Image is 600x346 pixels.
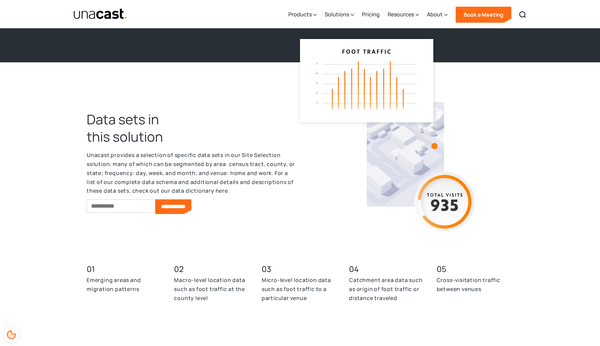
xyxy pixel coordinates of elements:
div: Products [288,10,312,18]
div: Resources [388,10,414,18]
p: Cross-visitation traffic between venues [437,276,513,293]
p: Macro-level location data such as foot traffic at the county level [174,276,251,302]
h3: 04 [349,265,426,273]
div: Products [288,1,317,28]
h3: 05 [437,265,513,273]
div: About [427,10,443,18]
h3: 03 [262,265,338,273]
a: Pricing [362,1,380,28]
div: Solutions [325,1,354,28]
img: Search icon [519,11,527,19]
p: Emerging areas and migration patterns [87,276,163,293]
p: Micro-level location data such as foot traffic to a particular venue [262,276,338,302]
img: Total visits map [367,102,479,236]
h3: 01 [87,265,163,273]
a: Book a Meeting [456,7,511,23]
h3: 02 [174,265,251,273]
div: About [427,1,448,28]
div: Solutions [325,10,349,18]
img: Foot Traffic graph [308,43,425,115]
p: Unacast provides a selection of specific data sets in our Site Selection solution, many of which ... [87,151,300,195]
a: home [73,8,128,20]
h2: Data sets in this solution [87,111,300,145]
div: Cookie Preferences [3,327,19,343]
img: Unacast text logo [73,8,128,20]
div: Resources [388,1,419,28]
p: Catchment area data such as origin of foot traffic or distance traveled [349,276,426,302]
